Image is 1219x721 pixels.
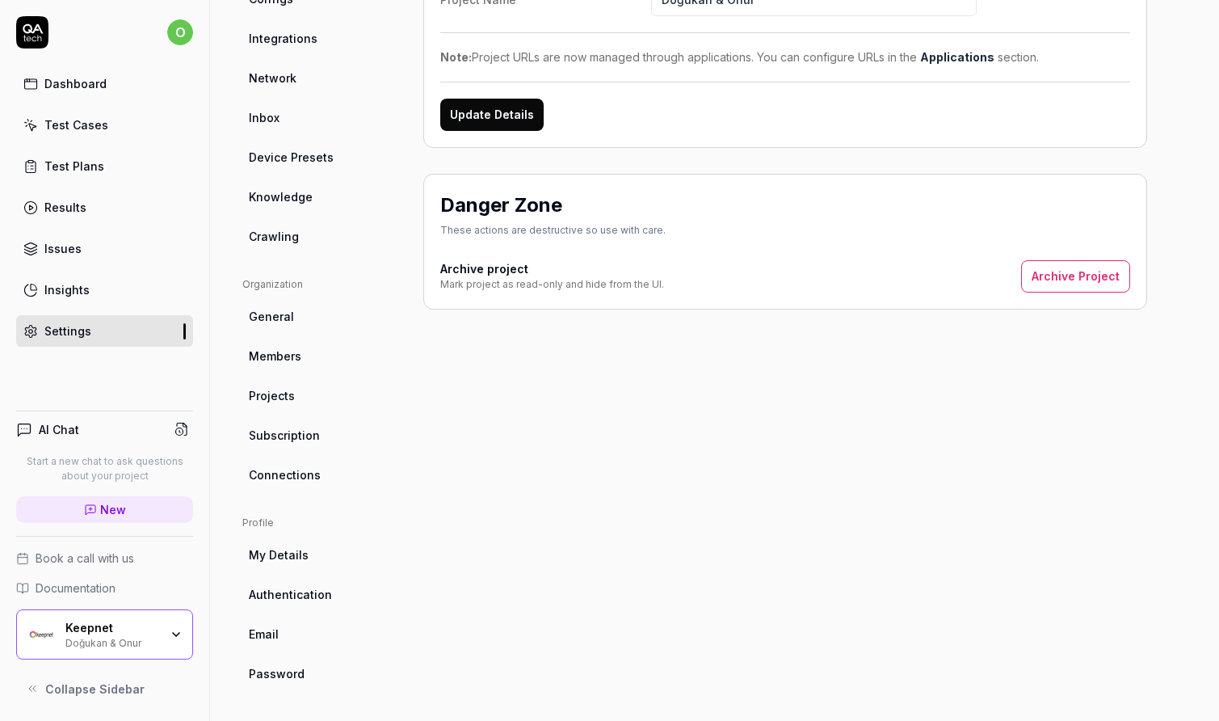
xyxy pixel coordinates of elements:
[16,454,193,483] p: Start a new chat to ask questions about your project
[44,158,104,175] div: Test Plans
[440,48,1130,65] div: Project URLs are now managed through applications. You can configure URLs in the section.
[249,387,295,404] span: Projects
[440,223,666,238] div: These actions are destructive so use with care.
[16,673,193,705] button: Collapse Sidebar
[249,228,299,245] span: Crawling
[16,233,193,264] a: Issues
[440,277,664,292] div: Mark project as read-only and hide from the UI.
[242,420,397,450] a: Subscription
[44,75,107,92] div: Dashboard
[44,323,91,339] div: Settings
[16,274,193,306] a: Insights
[16,68,193,99] a: Dashboard
[249,546,309,563] span: My Details
[242,63,397,93] a: Network
[249,109,280,126] span: Inbox
[39,421,79,438] h4: AI Chat
[65,635,159,648] div: Doğukan & Onur
[44,116,108,133] div: Test Cases
[16,192,193,223] a: Results
[249,30,317,47] span: Integrations
[27,620,56,649] img: Keepnet Logo
[16,609,193,660] button: Keepnet LogoKeepnetDoğukan & Onur
[242,277,397,292] div: Organization
[1021,260,1130,293] button: Archive Project
[44,281,90,298] div: Insights
[242,540,397,570] a: My Details
[16,315,193,347] a: Settings
[242,460,397,490] a: Connections
[100,501,126,518] span: New
[249,466,321,483] span: Connections
[36,550,134,567] span: Book a call with us
[44,199,86,216] div: Results
[249,348,301,365] span: Members
[16,496,193,523] a: New
[249,586,332,603] span: Authentication
[167,16,193,48] button: o
[65,621,159,635] div: Keepnet
[440,260,664,277] h4: Archive project
[249,188,313,205] span: Knowledge
[242,381,397,411] a: Projects
[16,109,193,141] a: Test Cases
[440,50,472,64] strong: Note:
[242,580,397,609] a: Authentication
[16,150,193,182] a: Test Plans
[440,191,562,220] h2: Danger Zone
[16,580,193,597] a: Documentation
[249,70,296,86] span: Network
[249,665,305,682] span: Password
[45,681,145,698] span: Collapse Sidebar
[242,659,397,689] a: Password
[242,23,397,53] a: Integrations
[36,580,116,597] span: Documentation
[242,182,397,212] a: Knowledge
[249,427,320,444] span: Subscription
[249,626,279,643] span: Email
[242,516,397,530] div: Profile
[249,149,334,166] span: Device Presets
[242,221,397,251] a: Crawling
[440,99,544,131] button: Update Details
[242,619,397,649] a: Email
[249,308,294,325] span: General
[242,301,397,331] a: General
[242,142,397,172] a: Device Presets
[242,103,397,133] a: Inbox
[242,341,397,371] a: Members
[167,19,193,45] span: o
[16,550,193,567] a: Book a call with us
[44,240,82,257] div: Issues
[920,50,994,64] a: Applications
